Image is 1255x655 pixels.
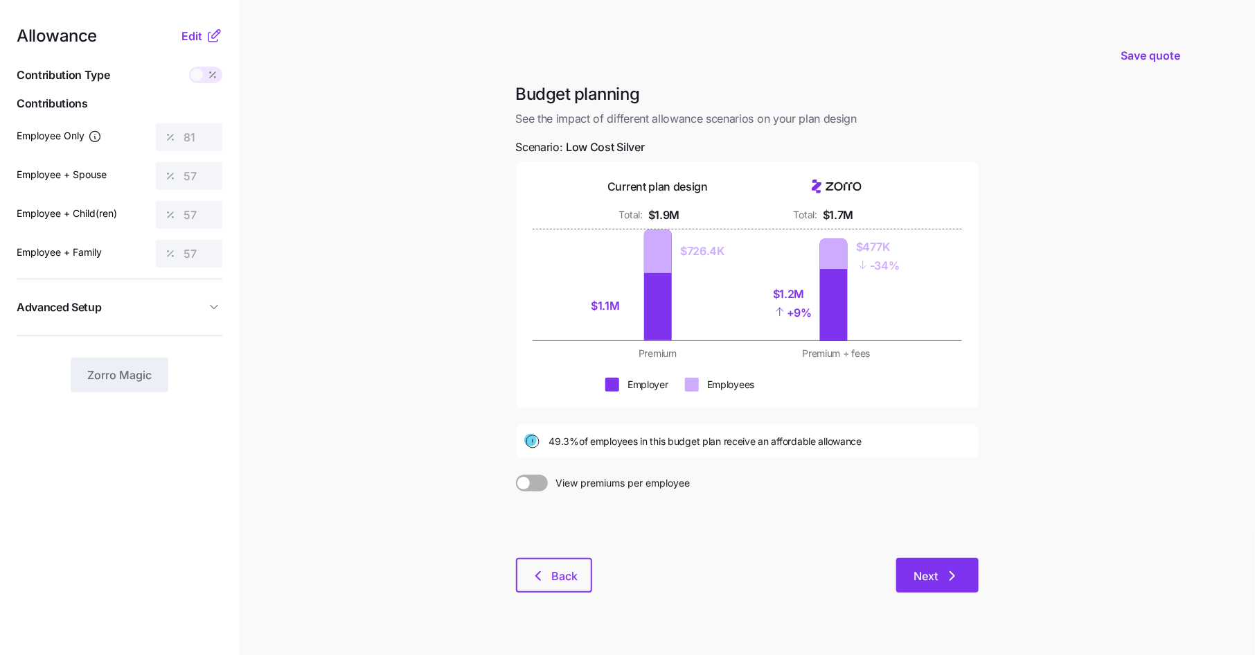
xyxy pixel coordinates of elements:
div: $1.2M [773,286,812,303]
span: Edit [181,28,202,44]
div: $477K [856,238,900,256]
div: + 9% [773,303,812,322]
label: Employee Only [17,128,102,143]
span: Zorro Magic [87,367,152,383]
button: Next [896,558,979,593]
h1: Budget planning [516,83,979,105]
button: Zorro Magic [71,358,168,392]
button: Save quote [1110,36,1191,75]
span: Save quote [1121,47,1180,64]
span: Low Cost Silver [566,139,644,156]
div: Current plan design [607,178,708,195]
span: Allowance [17,28,97,44]
div: - 34% [856,256,900,274]
span: 49.3% of employees in this budget plan receive an affordable allowance [549,435,862,448]
span: Scenario: [516,139,645,156]
div: $1.1M [591,297,636,315]
div: Employer [627,378,668,392]
div: Premium + fees [756,347,918,360]
label: Employee + Family [17,245,102,260]
span: Contribution Type [17,67,110,84]
label: Employee + Spouse [17,167,107,182]
span: Contributions [17,95,222,112]
span: Back [552,568,578,584]
div: $1.7M [823,207,853,224]
span: Advanced Setup [17,299,102,316]
button: Advanced Setup [17,290,222,324]
div: Premium [577,347,739,360]
div: Total: [619,208,643,222]
div: Employees [707,378,754,392]
div: $726.4K [680,243,724,260]
div: Total: [794,208,817,222]
span: Next [914,568,938,584]
span: View premiums per employee [548,475,691,491]
button: Edit [181,28,206,44]
label: Employee + Child(ren) [17,206,117,221]
span: See the impact of different allowance scenarios on your plan design [516,110,979,128]
button: Back [516,558,592,593]
div: $1.9M [648,207,679,224]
